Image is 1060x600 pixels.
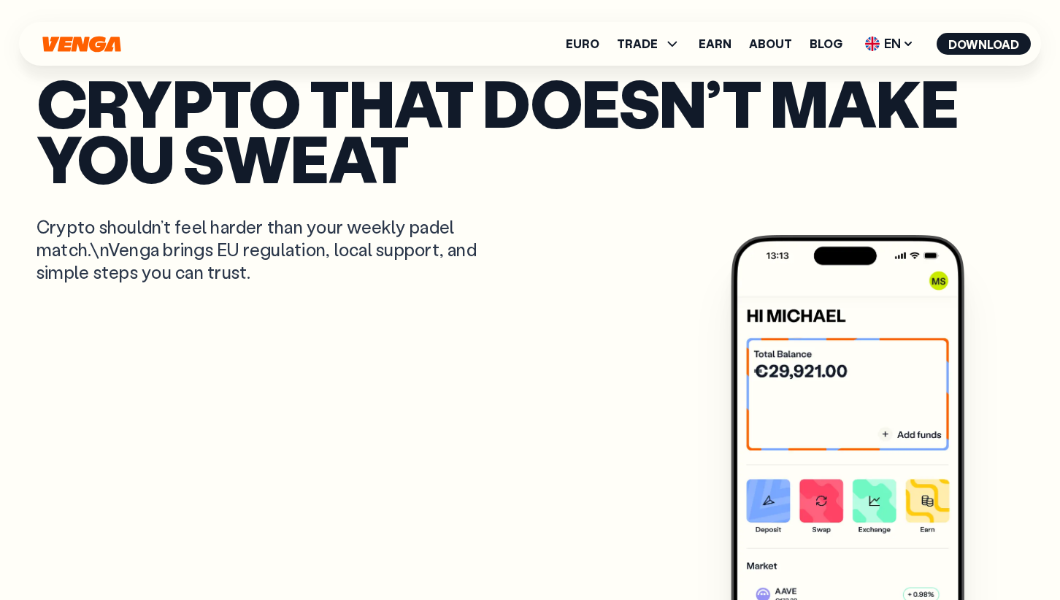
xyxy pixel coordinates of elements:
[865,36,880,51] img: flag-uk
[699,38,731,50] a: Earn
[617,38,658,50] span: TRADE
[37,74,1023,186] p: Crypto that doesn’t make you sweat
[617,35,681,53] span: TRADE
[937,33,1031,55] button: Download
[37,215,498,284] p: Crypto shouldn’t feel harder than your weekly padel match.\nVenga brings EU regulation, local sup...
[566,38,599,50] a: Euro
[41,36,123,53] svg: Home
[749,38,792,50] a: About
[810,38,842,50] a: Blog
[860,32,919,55] span: EN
